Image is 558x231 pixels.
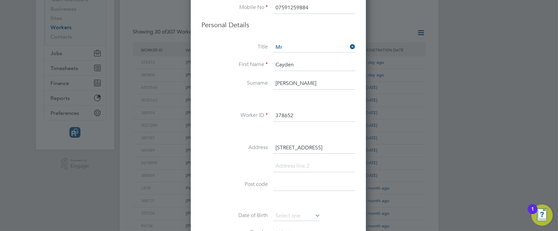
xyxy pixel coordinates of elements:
[201,21,355,29] h3: Personal Details
[273,42,355,52] input: Select one
[273,160,355,172] input: Address line 2
[531,209,534,218] div: 1
[531,204,553,226] button: Open Resource Center, 1 new notification
[201,144,268,151] label: Address
[273,142,355,154] input: Address line 1
[201,61,268,68] label: First Name
[201,80,268,87] label: Surname
[201,43,268,50] label: Title
[201,112,268,119] label: Worker ID
[201,212,268,219] label: Date of Birth
[201,181,268,188] label: Post code
[273,211,320,221] input: Select one
[201,4,268,11] label: Mobile No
